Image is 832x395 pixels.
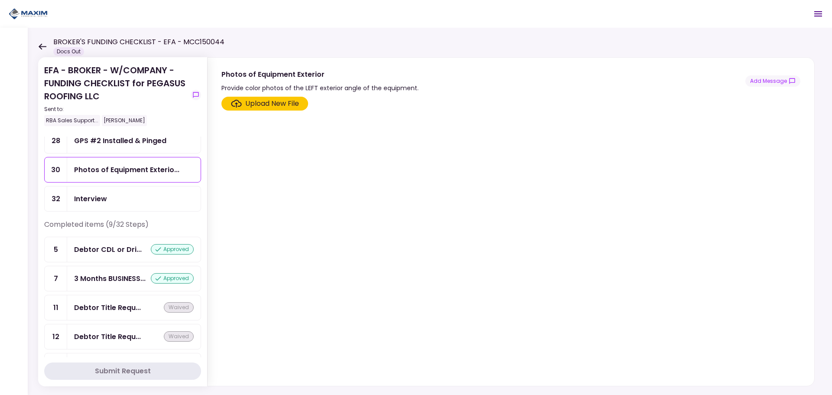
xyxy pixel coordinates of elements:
[151,273,194,284] div: approved
[45,324,67,349] div: 12
[44,105,187,113] div: Sent to:
[808,3,829,24] button: Open menu
[74,135,166,146] div: GPS #2 Installed & Pinged
[745,75,800,87] button: show-messages
[45,295,67,320] div: 11
[9,7,48,20] img: Partner icon
[53,47,84,56] div: Docs Out
[44,353,201,379] a: 13Sales Tax Paidapproved
[44,115,100,126] div: RBA Sales Support...
[191,90,201,100] button: show-messages
[74,331,141,342] div: Debtor Title Requirements - Proof of IRP or Exemption
[164,302,194,313] div: waived
[151,244,194,255] div: approved
[164,331,194,342] div: waived
[45,353,67,378] div: 13
[74,273,146,284] div: 3 Months BUSINESS Bank Statements
[207,57,815,386] div: Photos of Equipment ExteriorProvide color photos of the LEFT exterior angle of the equipment.show...
[74,164,179,175] div: Photos of Equipment Exterior
[45,128,67,153] div: 28
[102,115,147,126] div: [PERSON_NAME]
[44,219,201,237] div: Completed items (9/32 Steps)
[44,362,201,380] button: Submit Request
[44,157,201,183] a: 30Photos of Equipment Exterior
[74,244,142,255] div: Debtor CDL or Driver License
[95,366,151,376] div: Submit Request
[45,237,67,262] div: 5
[245,98,299,109] div: Upload New File
[44,237,201,262] a: 5Debtor CDL or Driver Licenseapproved
[74,193,107,204] div: Interview
[44,295,201,320] a: 11Debtor Title Requirements - Other Requirementswaived
[44,128,201,153] a: 28GPS #2 Installed & Pinged
[44,186,201,212] a: 32Interview
[45,157,67,182] div: 30
[221,69,419,80] div: Photos of Equipment Exterior
[45,266,67,291] div: 7
[221,97,308,111] span: Click here to upload the required document
[44,324,201,349] a: 12Debtor Title Requirements - Proof of IRP or Exemptionwaived
[44,266,201,291] a: 73 Months BUSINESS Bank Statementsapproved
[53,37,224,47] h1: BROKER'S FUNDING CHECKLIST - EFA - MCC150044
[74,302,141,313] div: Debtor Title Requirements - Other Requirements
[44,64,187,126] div: EFA - BROKER - W/COMPANY - FUNDING CHECKLIST for PEGASUS ROOFING LLC
[45,186,67,211] div: 32
[221,83,419,93] div: Provide color photos of the LEFT exterior angle of the equipment.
